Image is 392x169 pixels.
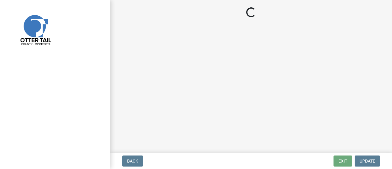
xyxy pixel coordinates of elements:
span: Update [360,159,375,163]
span: Back [127,159,138,163]
button: Exit [334,156,352,167]
button: Back [122,156,143,167]
img: Otter Tail County, Minnesota [12,6,58,52]
button: Update [355,156,380,167]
